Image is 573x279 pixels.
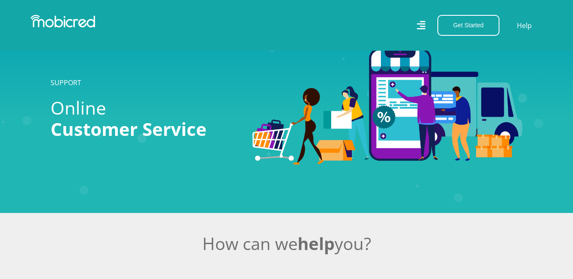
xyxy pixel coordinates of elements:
[437,15,499,36] button: Get Started
[51,78,81,87] a: SUPPORT
[516,20,532,31] a: Help
[252,48,522,165] img: Categories
[51,233,522,254] h2: How can we you?
[51,97,240,140] h1: Online
[51,117,207,141] span: Customer Service
[31,15,95,28] img: Mobicred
